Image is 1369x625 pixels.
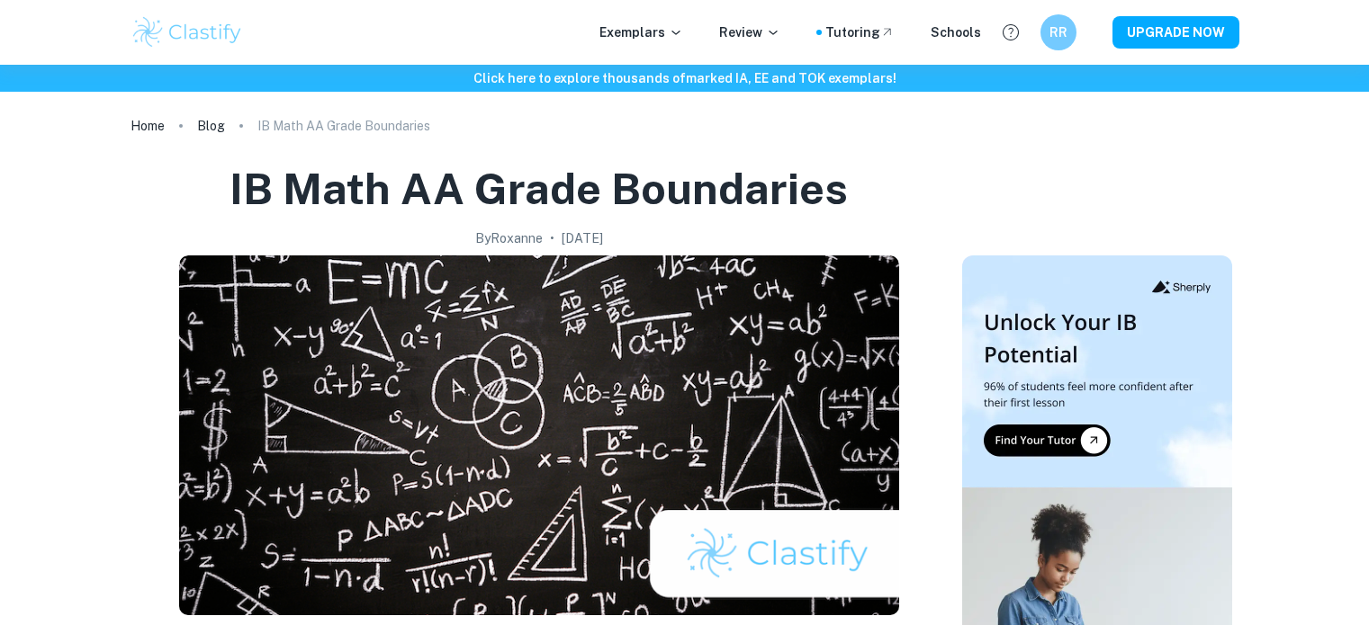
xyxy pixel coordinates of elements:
[562,228,603,248] h2: [DATE]
[550,228,554,248] p: •
[475,228,543,248] h2: By Roxanne
[719,22,780,42] p: Review
[257,116,430,136] p: IB Math AA Grade Boundaries
[995,17,1026,48] button: Help and Feedback
[931,22,981,42] a: Schools
[197,113,225,138] a: Blog
[4,68,1365,88] h6: Click here to explore thousands of marked IA, EE and TOK exemplars !
[1040,14,1076,50] button: RR
[179,255,899,615] img: IB Math AA Grade Boundaries cover image
[131,113,165,138] a: Home
[131,14,245,50] img: Clastify logo
[1048,22,1068,42] h6: RR
[825,22,895,42] a: Tutoring
[230,160,848,218] h1: IB Math AA Grade Boundaries
[1112,16,1239,49] button: UPGRADE NOW
[599,22,683,42] p: Exemplars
